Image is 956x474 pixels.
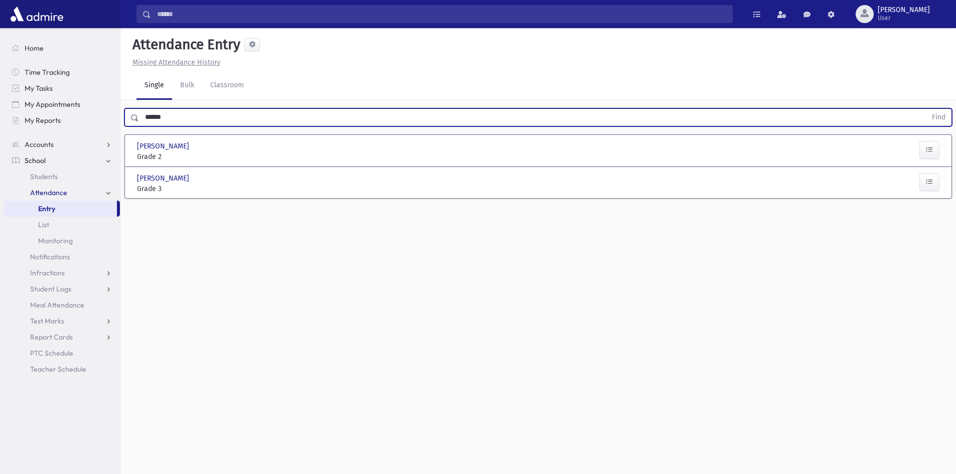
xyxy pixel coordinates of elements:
a: Meal Attendance [4,297,120,313]
a: Students [4,169,120,185]
span: Grade 2 [137,151,262,162]
a: School [4,152,120,169]
a: Home [4,40,120,56]
a: My Reports [4,112,120,128]
span: [PERSON_NAME] [137,141,191,151]
a: Teacher Schedule [4,361,120,377]
a: Test Marks [4,313,120,329]
a: Bulk [172,72,202,100]
a: Missing Attendance History [128,58,220,67]
a: Single [136,72,172,100]
span: User [878,14,930,22]
span: My Tasks [25,84,53,93]
a: Accounts [4,136,120,152]
span: Entry [38,204,55,213]
a: PTC Schedule [4,345,120,361]
a: Classroom [202,72,252,100]
span: PTC Schedule [30,349,73,358]
u: Missing Attendance History [132,58,220,67]
a: Student Logs [4,281,120,297]
a: My Tasks [4,80,120,96]
span: [PERSON_NAME] [878,6,930,14]
span: [PERSON_NAME] [137,173,191,184]
span: Attendance [30,188,67,197]
h5: Attendance Entry [128,36,240,53]
a: Attendance [4,185,120,201]
a: My Appointments [4,96,120,112]
a: Time Tracking [4,64,120,80]
a: Notifications [4,249,120,265]
span: Students [30,172,58,181]
a: List [4,217,120,233]
span: My Reports [25,116,61,125]
span: Time Tracking [25,68,70,77]
a: Monitoring [4,233,120,249]
input: Search [151,5,732,23]
span: Report Cards [30,333,73,342]
a: Entry [4,201,117,217]
span: List [38,220,49,229]
span: School [25,156,46,165]
span: Accounts [25,140,54,149]
a: Infractions [4,265,120,281]
button: Find [926,109,951,126]
span: My Appointments [25,100,80,109]
span: Grade 3 [137,184,262,194]
a: Report Cards [4,329,120,345]
span: Monitoring [38,236,73,245]
span: Home [25,44,44,53]
span: Meal Attendance [30,300,84,309]
span: Infractions [30,268,65,277]
span: Notifications [30,252,70,261]
span: Teacher Schedule [30,365,86,374]
span: Test Marks [30,317,64,326]
img: AdmirePro [8,4,66,24]
span: Student Logs [30,284,71,293]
